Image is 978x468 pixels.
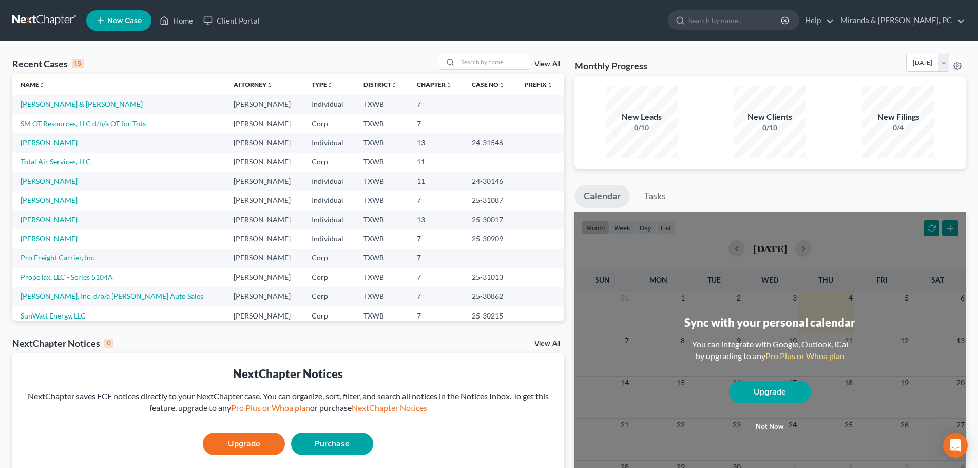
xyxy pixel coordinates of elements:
[635,185,675,208] a: Tasks
[355,306,409,325] td: TXWB
[327,82,333,88] i: unfold_more
[734,111,806,123] div: New Clients
[458,54,530,69] input: Search by name...
[355,153,409,172] td: TXWB
[409,114,464,133] td: 7
[21,366,556,382] div: NextChapter Notices
[525,81,553,88] a: Prefixunfold_more
[266,82,273,88] i: unfold_more
[303,114,355,133] td: Corp
[409,249,464,268] td: 7
[409,95,464,114] td: 7
[303,287,355,306] td: Corp
[234,81,273,88] a: Attorneyunfold_more
[21,119,146,128] a: SM OT Resources, LLC d/b/a OT for Tots
[729,381,811,403] a: Upgrade
[606,123,678,133] div: 0/10
[729,417,811,437] button: Not now
[355,95,409,114] td: TXWB
[355,229,409,248] td: TXWB
[472,81,505,88] a: Case Nounfold_more
[107,17,142,25] span: New Case
[464,133,516,152] td: 24-31546
[303,306,355,325] td: Corp
[21,311,86,320] a: SunWatt Energy, LLC
[21,215,78,224] a: [PERSON_NAME]
[464,229,516,248] td: 25-30909
[574,60,647,72] h3: Monthly Progress
[21,253,96,262] a: Pro Freight Carrier, Inc.
[862,123,934,133] div: 0/4
[862,111,934,123] div: New Filings
[303,95,355,114] td: Individual
[303,172,355,191] td: Individual
[534,61,560,68] a: View All
[684,314,855,330] div: Sync with your personal calendar
[409,229,464,248] td: 7
[225,191,304,210] td: [PERSON_NAME]
[409,153,464,172] td: 11
[355,114,409,133] td: TXWB
[225,249,304,268] td: [PERSON_NAME]
[303,268,355,287] td: Corp
[231,403,310,413] a: Pro Plus or Whoa plan
[355,249,409,268] td: TXWB
[21,138,78,147] a: [PERSON_NAME]
[12,58,84,70] div: Recent Cases
[409,172,464,191] td: 11
[417,81,452,88] a: Chapterunfold_more
[39,82,45,88] i: unfold_more
[225,287,304,306] td: [PERSON_NAME]
[21,390,556,414] div: NextChapter saves ECF notices directly to your NextChapter case. You can organize, sort, filter, ...
[303,229,355,248] td: Individual
[21,81,45,88] a: Nameunfold_more
[800,11,834,30] a: Help
[734,123,806,133] div: 0/10
[225,153,304,172] td: [PERSON_NAME]
[409,306,464,325] td: 7
[363,81,397,88] a: Districtunfold_more
[21,196,78,204] a: [PERSON_NAME]
[547,82,553,88] i: unfold_more
[12,337,113,349] div: NextChapter Notices
[606,111,678,123] div: New Leads
[409,133,464,152] td: 13
[225,210,304,229] td: [PERSON_NAME]
[203,433,285,455] a: Upgrade
[355,172,409,191] td: TXWB
[409,287,464,306] td: 7
[352,403,427,413] a: NextChapter Notices
[312,81,333,88] a: Typeunfold_more
[303,191,355,210] td: Individual
[355,268,409,287] td: TXWB
[355,133,409,152] td: TXWB
[409,191,464,210] td: 7
[303,249,355,268] td: Corp
[409,210,464,229] td: 13
[688,339,852,362] div: You can integrate with Google, Outlook, iCal by upgrading to any
[534,340,560,347] a: View All
[225,114,304,133] td: [PERSON_NAME]
[688,11,782,30] input: Search by name...
[225,172,304,191] td: [PERSON_NAME]
[464,306,516,325] td: 25-30215
[355,210,409,229] td: TXWB
[464,268,516,287] td: 25-31013
[225,268,304,287] td: [PERSON_NAME]
[943,433,968,458] div: Open Intercom Messenger
[21,292,203,301] a: [PERSON_NAME], Inc. d/b/a [PERSON_NAME] Auto Sales
[409,268,464,287] td: 7
[464,172,516,191] td: 24-30146
[355,287,409,306] td: TXWB
[225,133,304,152] td: [PERSON_NAME]
[835,11,965,30] a: Miranda & [PERSON_NAME], PC
[21,273,113,282] a: PropeTax, LLC - Series 5104A
[72,59,84,68] div: 15
[21,157,91,166] a: Total Air Services, LLC
[446,82,452,88] i: unfold_more
[21,100,143,108] a: [PERSON_NAME] & [PERSON_NAME]
[303,153,355,172] td: Corp
[155,11,198,30] a: Home
[464,210,516,229] td: 25-30017
[291,433,373,455] a: Purchase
